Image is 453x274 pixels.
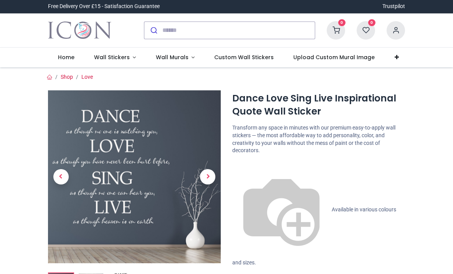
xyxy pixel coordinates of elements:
a: Logo of Icon Wall Stickers [48,20,111,41]
a: Wall Stickers [84,48,146,68]
span: Upload Custom Mural Image [293,53,375,61]
img: color-wheel.png [232,161,331,259]
span: Available in various colours and sizes. [232,206,396,265]
a: Shop [61,74,73,80]
a: Trustpilot [382,3,405,10]
sup: 0 [368,19,375,27]
span: Previous [53,169,69,184]
a: Love [81,74,93,80]
div: Free Delivery Over £15 - Satisfaction Guarantee [48,3,160,10]
p: Transform any space in minutes with our premium easy-to-apply wall stickers — the most affordable... [232,124,405,154]
a: 0 [327,27,345,33]
a: Wall Murals [146,48,205,68]
sup: 0 [338,19,346,27]
img: Icon Wall Stickers [48,20,111,41]
span: Next [200,169,215,184]
a: 0 [357,27,375,33]
a: Previous [48,116,74,237]
a: Next [195,116,221,237]
img: Dance Love Sing Live Inspirational Quote Wall Sticker [48,90,221,263]
span: Wall Murals [156,53,188,61]
button: Submit [144,22,162,39]
h1: Dance Love Sing Live Inspirational Quote Wall Sticker [232,92,405,118]
span: Wall Stickers [94,53,130,61]
span: Custom Wall Stickers [214,53,274,61]
span: Home [58,53,74,61]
